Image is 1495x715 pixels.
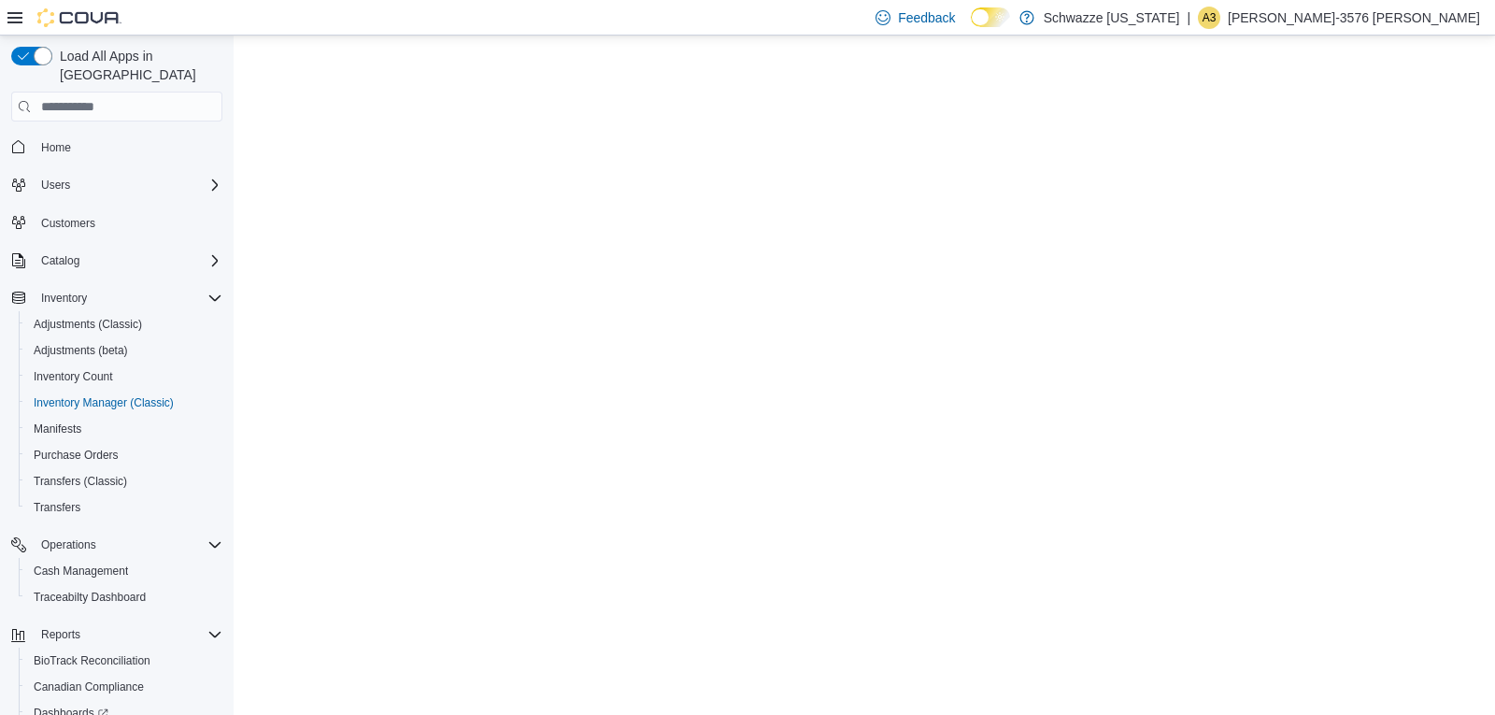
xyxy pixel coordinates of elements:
[41,537,96,552] span: Operations
[26,365,121,388] a: Inventory Count
[26,470,222,493] span: Transfers (Classic)
[26,560,222,582] span: Cash Management
[26,392,222,414] span: Inventory Manager (Classic)
[26,496,88,519] a: Transfers
[19,364,230,390] button: Inventory Count
[34,343,128,358] span: Adjustments (beta)
[26,365,222,388] span: Inventory Count
[34,135,222,158] span: Home
[41,291,87,306] span: Inventory
[26,676,151,698] a: Canadian Compliance
[34,136,78,159] a: Home
[34,474,127,489] span: Transfers (Classic)
[19,584,230,610] button: Traceabilty Dashboard
[41,178,70,193] span: Users
[19,390,230,416] button: Inventory Manager (Classic)
[26,586,153,608] a: Traceabilty Dashboard
[4,285,230,311] button: Inventory
[37,8,121,27] img: Cova
[34,395,174,410] span: Inventory Manager (Classic)
[34,590,146,605] span: Traceabilty Dashboard
[34,174,222,196] span: Users
[41,216,95,231] span: Customers
[898,8,955,27] span: Feedback
[26,496,222,519] span: Transfers
[26,560,135,582] a: Cash Management
[34,212,103,235] a: Customers
[4,172,230,198] button: Users
[1187,7,1190,29] p: |
[19,311,230,337] button: Adjustments (Classic)
[971,27,972,28] span: Dark Mode
[34,564,128,579] span: Cash Management
[26,650,222,672] span: BioTrack Reconciliation
[34,287,222,309] span: Inventory
[19,337,230,364] button: Adjustments (beta)
[34,250,87,272] button: Catalog
[26,586,222,608] span: Traceabilty Dashboard
[1203,7,1217,29] span: A3
[34,211,222,235] span: Customers
[4,209,230,236] button: Customers
[34,500,80,515] span: Transfers
[34,250,222,272] span: Catalog
[41,253,79,268] span: Catalog
[26,676,222,698] span: Canadian Compliance
[19,648,230,674] button: BioTrack Reconciliation
[34,317,142,332] span: Adjustments (Classic)
[41,140,71,155] span: Home
[26,470,135,493] a: Transfers (Classic)
[4,133,230,160] button: Home
[26,444,126,466] a: Purchase Orders
[26,313,222,336] span: Adjustments (Classic)
[34,623,222,646] span: Reports
[1044,7,1180,29] p: Schwazze [US_STATE]
[34,422,81,436] span: Manifests
[26,418,222,440] span: Manifests
[34,623,88,646] button: Reports
[1198,7,1220,29] div: Alexis-3576 Garcia-Ortega
[26,339,135,362] a: Adjustments (beta)
[26,313,149,336] a: Adjustments (Classic)
[34,653,150,668] span: BioTrack Reconciliation
[52,47,222,84] span: Load All Apps in [GEOGRAPHIC_DATA]
[4,248,230,274] button: Catalog
[26,339,222,362] span: Adjustments (beta)
[19,442,230,468] button: Purchase Orders
[4,532,230,558] button: Operations
[4,622,230,648] button: Reports
[19,468,230,494] button: Transfers (Classic)
[34,369,113,384] span: Inventory Count
[971,7,1010,27] input: Dark Mode
[34,287,94,309] button: Inventory
[26,444,222,466] span: Purchase Orders
[26,418,89,440] a: Manifests
[19,674,230,700] button: Canadian Compliance
[26,392,181,414] a: Inventory Manager (Classic)
[1228,7,1480,29] p: [PERSON_NAME]-3576 [PERSON_NAME]
[34,679,144,694] span: Canadian Compliance
[19,494,230,521] button: Transfers
[34,534,104,556] button: Operations
[34,174,78,196] button: Users
[34,448,119,463] span: Purchase Orders
[41,627,80,642] span: Reports
[19,416,230,442] button: Manifests
[19,558,230,584] button: Cash Management
[26,650,158,672] a: BioTrack Reconciliation
[34,534,222,556] span: Operations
